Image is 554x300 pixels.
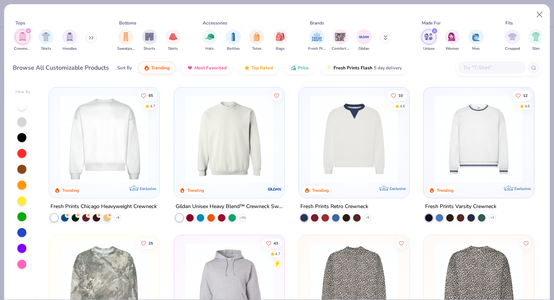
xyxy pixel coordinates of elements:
[276,46,285,52] span: Bags
[62,29,77,52] button: filter button
[300,202,368,211] div: Fresh Prints Retro Crewneck
[119,20,136,26] div: Bottoms
[202,29,217,52] button: filter button
[445,46,459,52] span: Women
[332,29,349,52] button: filter button
[320,61,407,74] button: Fresh Prints Flash5 day delivery
[332,46,349,52] span: Comfort Colors
[203,20,227,26] div: Accessories
[227,46,240,52] span: Bottles
[306,95,402,183] img: 3abb6cdb-110e-4e18-92a0-dbcd4e53f056
[468,29,484,52] button: filter button
[169,32,178,41] img: Skirts Image
[137,238,157,249] button: Like
[533,8,547,22] button: Close
[387,90,407,101] button: Like
[490,216,494,220] span: + 3
[176,202,283,211] div: Gildan Unisex Heavy Blend™ Crewneck Sweatshirt - 18000
[42,32,51,41] img: Shirts Image
[525,103,530,109] div: 4.6
[51,202,157,211] div: Fresh Prints Chicago Heavyweight Crewneck
[402,95,497,183] img: 230d1666-f904-4a08-b6b8-0d22bf50156f
[205,46,214,52] span: Hats
[374,64,402,72] span: 5 day delivery
[326,65,332,71] img: flash.gif
[445,29,460,52] button: filter button
[187,65,193,71] img: most_fav.gif
[332,29,349,52] div: filter for Comfort Colors
[311,31,323,43] img: Fresh Prints Image
[144,46,155,52] span: Shorts
[122,32,130,41] img: Sweatpants Image
[528,29,543,52] div: filter for Slim
[298,65,309,71] span: Price
[181,61,232,74] button: Most Favorited
[137,90,157,101] button: Like
[238,61,279,74] button: Top Rated
[205,32,214,41] img: Hats Image
[165,29,181,52] div: filter for Skirts
[505,46,520,52] span: Cropped
[168,46,178,52] span: Skirts
[116,216,119,220] span: + 9
[62,29,77,52] div: filter for Hoodies
[249,29,264,52] button: filter button
[308,29,326,52] div: filter for Fresh Prints
[273,29,288,52] div: filter for Bags
[334,65,372,71] span: Fresh Prints Flash
[523,93,528,97] span: 12
[357,29,372,52] button: filter button
[308,46,326,52] span: Fresh Prints
[308,29,326,52] button: filter button
[182,95,277,183] img: 833bdddd-6347-4faa-9e52-496810413cc0
[532,46,540,52] span: Slim
[240,216,245,220] span: + 31
[505,20,513,26] div: Fits
[277,95,372,183] img: 34e9639c-4d44-40be-af6e-53fe14aa9442
[194,65,226,71] span: Most Favorited
[244,65,250,71] img: TopRated.gif
[202,29,217,52] div: filter for Hats
[144,65,150,71] img: trending.gif
[358,31,370,43] img: Gildan Image
[41,46,51,52] span: Shirts
[151,65,170,71] span: Trending
[262,238,282,249] button: Like
[521,238,531,249] button: Like
[508,32,517,41] img: Cropped Image
[445,29,460,52] div: filter for Women
[18,32,27,41] img: Crewnecks Image
[63,46,77,52] span: Hoodies
[229,32,237,41] img: Bottles Image
[422,20,441,26] div: Made For
[472,46,480,52] span: Men
[285,61,314,74] button: Price
[398,93,403,97] span: 10
[15,89,31,95] div: Filter By
[421,29,436,52] button: filter button
[267,182,282,197] img: Gildan logo
[271,90,282,101] button: Like
[117,29,135,52] button: filter button
[253,32,261,41] img: Totes Image
[505,29,520,52] div: filter for Cropped
[390,186,406,191] span: Exclusive
[514,186,531,191] span: Exclusive
[117,64,132,71] div: Sort By
[366,216,369,220] span: + 5
[335,31,346,43] img: Comfort Colors Image
[138,61,175,74] button: Trending
[14,29,31,52] div: filter for Crewnecks
[512,90,531,101] button: Like
[423,46,435,52] span: Unisex
[400,103,405,109] div: 4.6
[462,63,520,72] input: Try "T-Shirt"
[273,29,288,52] button: filter button
[448,32,457,41] img: Women Image
[148,242,153,245] span: 25
[226,29,241,52] div: filter for Bottles
[38,29,54,52] button: filter button
[57,95,152,183] img: 1358499d-a160-429c-9f1e-ad7a3dc244c9
[15,20,25,26] div: Tops
[38,29,54,52] div: filter for Shirts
